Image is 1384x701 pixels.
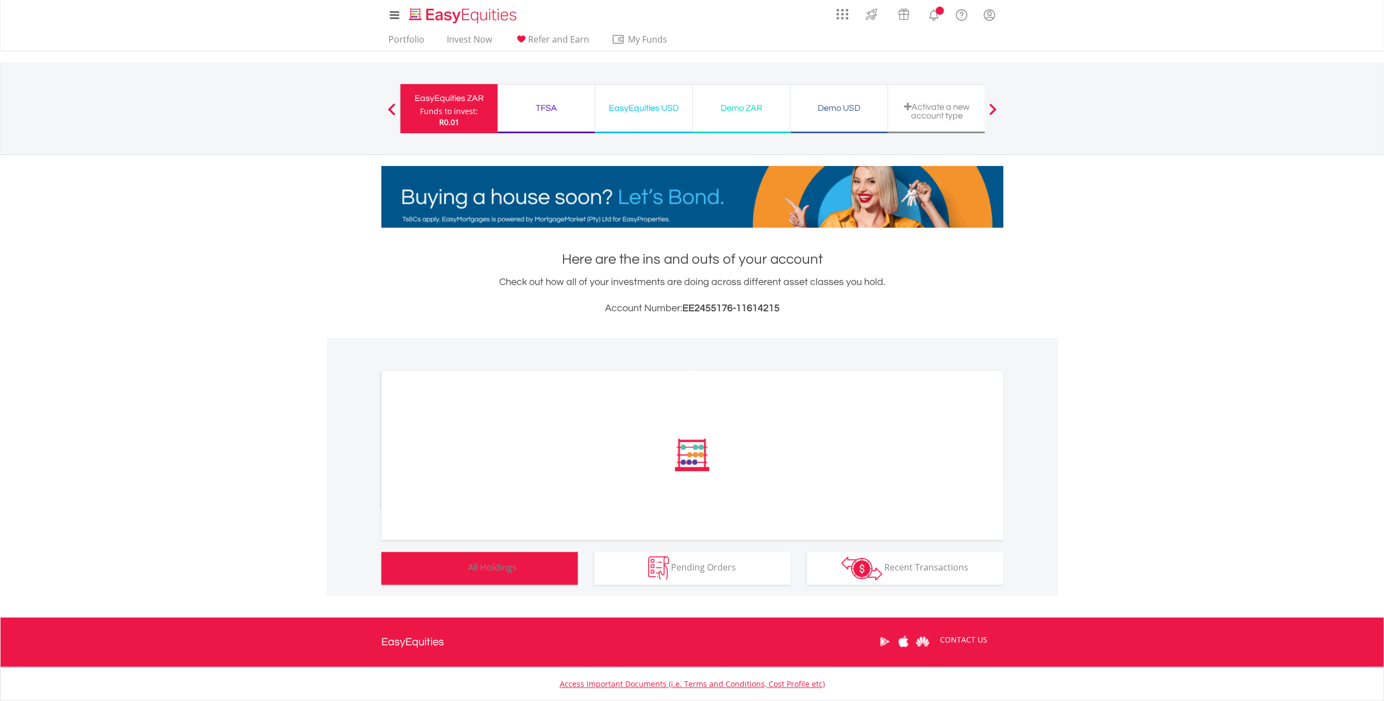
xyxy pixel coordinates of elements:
img: pending_instructions-wht.png [648,556,669,580]
div: EasyEquities USD [602,100,686,116]
span: EE2455176-11614215 [682,303,780,313]
div: Activate a new account type [895,102,979,120]
span: My Funds [612,32,683,46]
div: TFSA [504,100,588,116]
div: Check out how all of your investments are doing across different asset classes you hold. [381,275,1003,316]
a: Access Important Documents (i.e. Terms and Conditions, Cost Profile etc) [560,679,825,689]
a: Vouchers [888,3,920,23]
a: Notifications [920,3,948,25]
button: Pending Orders [594,552,790,585]
span: All Holdings [468,561,517,573]
a: Huawei [913,625,932,658]
span: R0.01 [439,117,459,127]
span: Recent Transactions [884,561,968,573]
a: FAQ's and Support [948,3,975,25]
img: EasyMortage Promotion Banner [381,166,1003,228]
img: EasyEquities_Logo.png [407,7,521,25]
a: Portfolio [384,34,429,51]
img: transactions-zar-wht.png [841,556,882,580]
button: Recent Transactions [807,552,1003,585]
a: Invest Now [442,34,496,51]
a: Refer and Earn [510,34,594,51]
a: My Profile [975,3,1003,27]
span: Pending Orders [671,561,736,573]
a: AppsGrid [829,3,855,20]
a: Home page [405,3,521,25]
div: Demo USD [797,100,881,116]
img: vouchers-v2.svg [895,5,913,23]
h3: Account Number: [381,301,1003,316]
div: Funds to invest: [420,106,478,117]
a: EasyEquities [381,617,444,667]
img: thrive-v2.svg [862,5,880,23]
a: Google Play [875,625,894,658]
h1: Here are the ins and outs of your account [381,249,1003,269]
div: Demo ZAR [699,100,783,116]
img: grid-menu-icon.svg [836,8,848,20]
span: Refer and Earn [528,33,589,45]
div: EasyEquities ZAR [407,91,491,106]
img: holdings-wht.png [442,556,466,580]
a: Apple [894,625,913,658]
button: All Holdings [381,552,578,585]
a: CONTACT US [932,625,995,655]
